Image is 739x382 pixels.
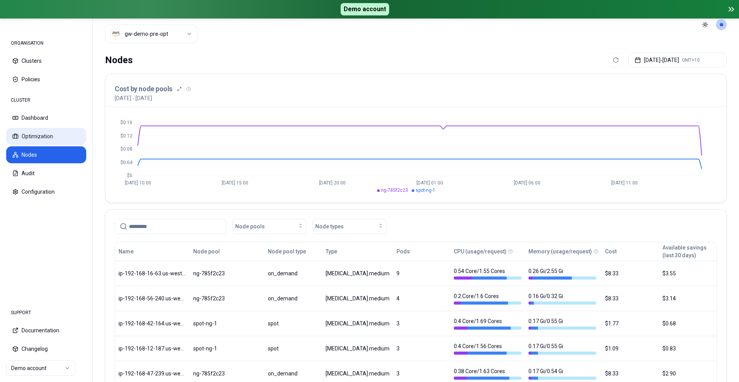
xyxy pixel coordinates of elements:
div: 0.26 Gi / 2.55 Gi [528,267,596,280]
div: ip-192-168-47-239.us-west-1.compute.internal [119,370,186,377]
div: 0.17 Gi / 0.55 Gi [528,342,596,355]
div: 4 [396,295,447,302]
div: $1.09 [605,345,655,352]
div: spot [268,345,319,352]
span: spot-ng-1 [416,188,435,193]
div: 0.54 Core / 1.55 Cores [454,267,522,280]
button: Type [326,244,337,259]
span: ng-785f2c23 [381,188,408,193]
div: ng-785f2c23 [193,370,261,377]
span: GMT+10 [682,57,700,63]
div: on_demand [268,295,319,302]
div: t3.medium [326,370,390,377]
div: ip-192-168-12-187.us-west-1.compute.internal [119,345,186,352]
div: $8.33 [605,295,655,302]
button: Configuration [6,183,86,200]
div: 0.38 Core / 1.63 Cores [454,367,522,380]
div: CLUSTER [6,92,86,108]
div: spot [268,320,319,327]
div: ip-192-168-42-164.us-west-1.compute.internal [119,320,186,327]
span: Demo account [341,3,389,15]
div: 3 [396,320,447,327]
button: Node pools [232,219,306,234]
div: 9 [396,270,447,277]
button: Node types [313,219,386,234]
button: Cost [605,244,617,259]
div: ip-192-168-16-63.us-west-1.compute.internal [119,270,186,277]
button: Dashboard [6,109,86,126]
button: Audit [6,165,86,182]
div: Available savings (last 30 days) [662,244,707,259]
div: t3.medium [326,320,390,327]
div: t3.medium [326,270,390,277]
div: $3.14 [662,295,713,302]
tspan: $0.12 [120,133,132,139]
tspan: [DATE] 11:00 [611,180,638,186]
div: $8.33 [605,370,655,377]
div: $0.68 [662,320,713,327]
div: on_demand [268,270,319,277]
div: $8.33 [605,270,655,277]
button: Node pool type [268,244,306,259]
tspan: [DATE] 01:00 [416,180,443,186]
div: gw-demo-pre-opt [125,30,168,38]
tspan: [DATE] 20:00 [319,180,346,186]
tspan: $0.04 [120,160,133,165]
div: 0.16 Gi / 0.32 Gi [528,292,596,305]
span: Node pools [235,223,265,230]
p: [DATE] - [DATE] [115,94,152,102]
div: Nodes [105,52,133,68]
button: Nodes [6,146,86,163]
div: 0.4 Core / 1.69 Cores [454,317,522,330]
button: Node pool [193,244,220,259]
button: Memory (usage/request) [528,244,592,259]
div: $3.55 [662,270,713,277]
div: SUPPORT [6,305,86,320]
div: ip-192-168-56-240.us-west-1.compute.internal [119,295,186,302]
div: 0.17 Gi / 0.55 Gi [528,317,596,330]
tspan: [DATE] 10:00 [125,180,151,186]
div: spot-ng-1 [193,345,261,352]
div: ng-785f2c23 [193,295,261,302]
button: Documentation [6,322,86,339]
div: 3 [396,370,447,377]
div: $1.77 [605,320,655,327]
tspan: [DATE] 06:00 [514,180,540,186]
div: $2.90 [662,370,713,377]
div: ng-785f2c23 [193,270,261,277]
button: Pods [396,244,410,259]
div: 0.4 Core / 1.56 Cores [454,342,522,355]
tspan: $0.08 [120,146,132,152]
button: Name [119,244,134,259]
div: 3 [396,345,447,352]
div: $0.83 [662,345,713,352]
tspan: $0.16 [120,120,132,125]
button: Select a value [105,25,197,43]
div: 0.2 Core / 1.6 Cores [454,292,522,305]
div: ORGANISATION [6,35,86,51]
img: aws [112,30,120,38]
button: Changelog [6,340,86,357]
tspan: [DATE] 15:00 [222,180,248,186]
span: Node types [315,223,344,230]
button: CPU (usage/request) [454,244,507,259]
button: Policies [6,71,86,88]
div: t3.medium [326,295,390,302]
h3: Cost by node pools [115,84,172,94]
div: t3.medium [326,345,390,352]
button: [DATE]-[DATE]GMT+10 [628,52,727,68]
div: on_demand [268,370,319,377]
div: spot-ng-1 [193,320,261,327]
button: Clusters [6,52,86,69]
div: 0.17 Gi / 0.54 Gi [528,367,596,380]
button: Optimization [6,128,86,145]
tspan: $0 [127,173,132,178]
